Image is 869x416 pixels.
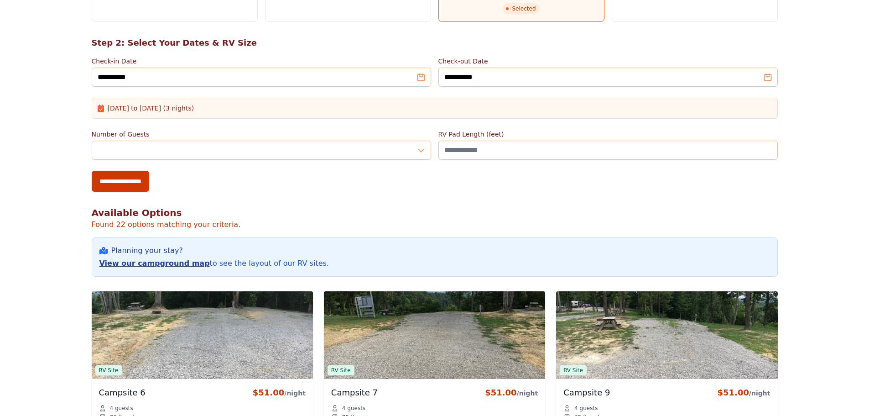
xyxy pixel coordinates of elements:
h3: Campsite 7 [331,386,378,399]
div: $51.00 [717,386,770,399]
label: Number of Guests [92,130,431,139]
span: /night [517,390,538,397]
label: RV Pad Length (feet) [438,130,778,139]
h2: Available Options [92,206,778,219]
span: /night [284,390,306,397]
h3: Campsite 6 [99,386,146,399]
span: RV Site [328,365,354,375]
a: View our campground map [99,259,210,268]
div: $51.00 [253,386,306,399]
span: [DATE] to [DATE] (3 nights) [108,104,194,113]
span: Selected [503,3,539,14]
label: Check-in Date [92,57,431,66]
label: Check-out Date [438,57,778,66]
span: /night [749,390,770,397]
p: Found 22 options matching your criteria. [92,219,778,230]
span: Planning your stay? [111,245,183,256]
span: RV Site [560,365,587,375]
p: to see the layout of our RV sites. [99,258,770,269]
span: 4 guests [342,405,365,412]
div: $51.00 [485,386,538,399]
img: Campsite 9 [556,291,777,379]
span: 4 guests [574,405,598,412]
img: Campsite 6 [92,291,313,379]
span: 4 guests [110,405,133,412]
h2: Step 2: Select Your Dates & RV Size [92,37,778,49]
h3: Campsite 9 [563,386,610,399]
span: RV Site [95,365,122,375]
img: Campsite 7 [324,291,545,379]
